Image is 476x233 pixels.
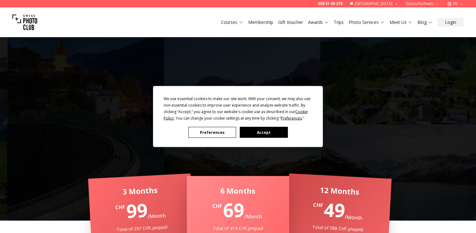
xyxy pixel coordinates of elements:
div: We use essential cookies to make our site work. With your consent, we may also use non-essential ... [164,95,312,121]
button: Preferences [188,127,236,138]
div: Cookie Consent Prompt [153,86,323,147]
span: Preferences [281,116,302,121]
button: Accept [240,127,288,138]
span: Cookie Policy [164,109,308,121]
